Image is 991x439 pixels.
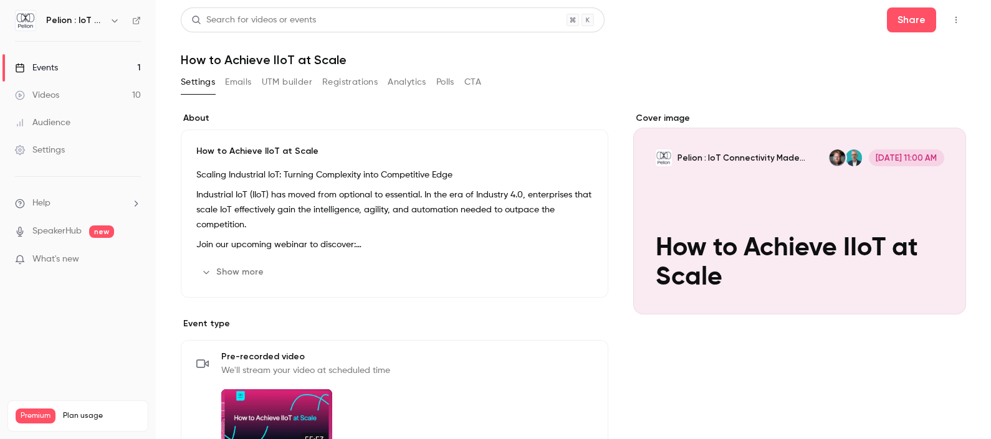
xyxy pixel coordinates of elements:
[464,72,481,92] button: CTA
[196,168,593,182] p: Scaling Industrial IoT: Turning Complexity into Competitive Edge
[221,364,390,377] span: We'll stream your video at scheduled time
[388,72,426,92] button: Analytics
[221,351,390,363] span: Pre-recorded video
[89,225,114,238] span: new
[181,318,608,330] p: Event type
[887,7,936,32] button: Share
[32,225,82,238] a: SpeakerHub
[32,253,79,266] span: What's new
[191,14,316,27] div: Search for videos or events
[15,144,65,156] div: Settings
[633,112,966,125] label: Cover image
[196,237,593,252] p: Join our upcoming webinar to discover:
[15,197,141,210] li: help-dropdown-opener
[181,112,608,125] label: About
[46,14,105,27] h6: Pelion : IoT Connectivity Made Effortless
[196,145,593,158] p: How to Achieve IIoT at Scale
[15,89,59,101] div: Videos
[16,408,55,423] span: Premium
[15,116,70,129] div: Audience
[196,262,271,282] button: Show more
[225,72,251,92] button: Emails
[126,254,141,265] iframe: Noticeable Trigger
[196,187,593,232] p: Industrial IoT (IIoT) has moved from optional to essential. In the era of Industry 4.0, enterpris...
[63,411,140,421] span: Plan usage
[181,72,215,92] button: Settings
[15,62,58,74] div: Events
[436,72,454,92] button: Polls
[322,72,378,92] button: Registrations
[633,112,966,314] section: Cover image
[16,11,36,31] img: Pelion : IoT Connectivity Made Effortless
[181,52,966,67] h1: How to Achieve IIoT at Scale
[262,72,312,92] button: UTM builder
[32,197,50,210] span: Help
